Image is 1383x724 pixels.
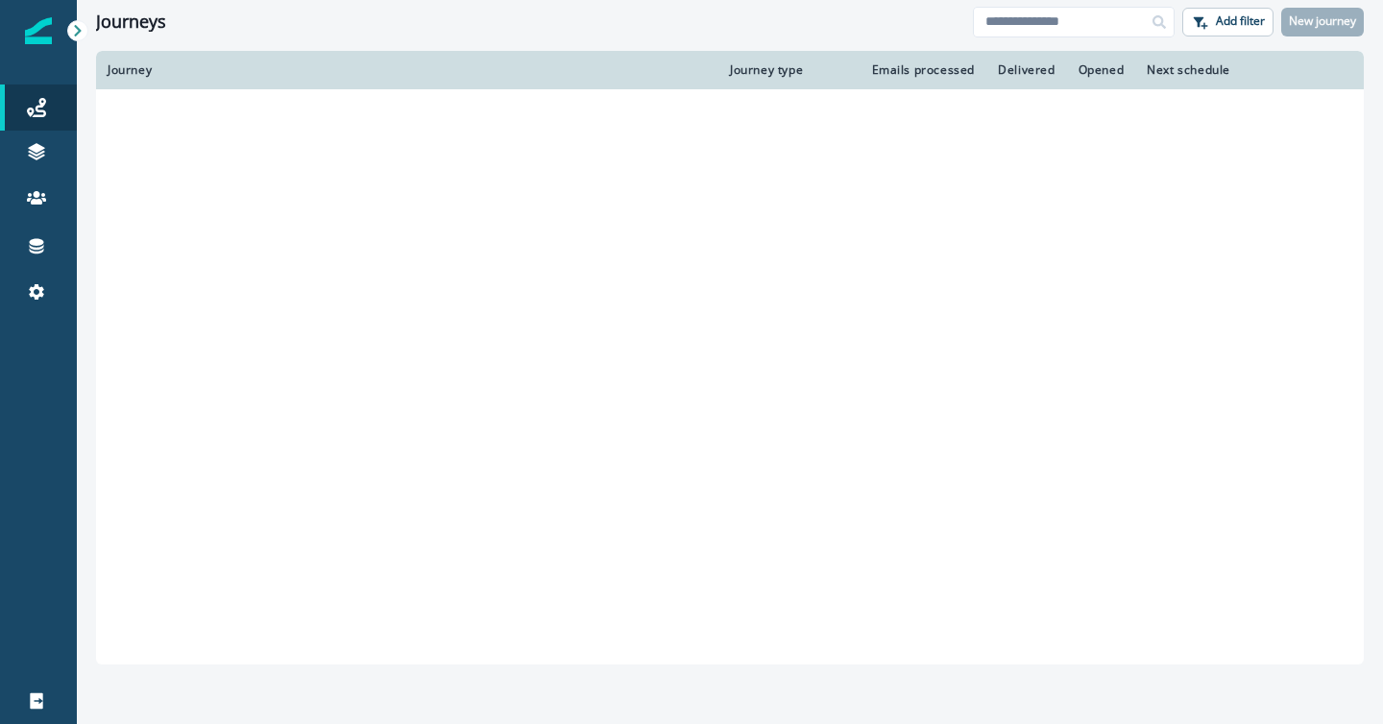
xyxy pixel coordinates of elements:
[730,62,844,78] div: Journey type
[1281,8,1364,36] button: New journey
[1289,14,1356,28] p: New journey
[1216,14,1265,28] p: Add filter
[1182,8,1274,36] button: Add filter
[25,17,52,44] img: Inflection
[998,62,1055,78] div: Delivered
[1147,62,1306,78] div: Next schedule
[108,62,707,78] div: Journey
[867,62,975,78] div: Emails processed
[1079,62,1125,78] div: Opened
[96,12,166,33] h1: Journeys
